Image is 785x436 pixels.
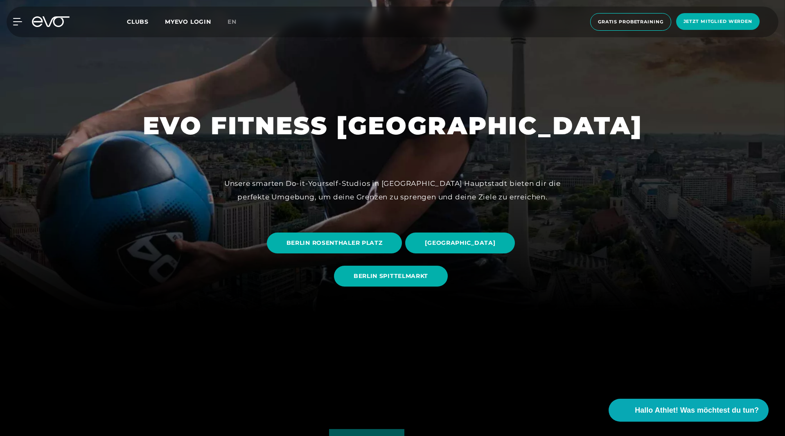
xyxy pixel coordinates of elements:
a: Clubs [127,18,165,25]
span: Clubs [127,18,149,25]
a: MYEVO LOGIN [165,18,211,25]
span: Hallo Athlet! Was möchtest du tun? [635,405,759,416]
a: Gratis Probetraining [588,13,674,31]
span: BERLIN SPITTELMARKT [354,272,428,280]
a: Jetzt Mitglied werden [674,13,762,31]
h1: EVO FITNESS [GEOGRAPHIC_DATA] [143,110,643,142]
span: Jetzt Mitglied werden [683,18,752,25]
a: en [228,17,246,27]
span: en [228,18,237,25]
a: BERLIN SPITTELMARKT [334,260,451,293]
a: BERLIN ROSENTHALER PLATZ [267,226,406,260]
a: [GEOGRAPHIC_DATA] [405,226,518,260]
span: BERLIN ROSENTHALER PLATZ [286,239,383,247]
button: Hallo Athlet! Was möchtest du tun? [609,399,769,422]
span: Gratis Probetraining [598,18,663,25]
span: [GEOGRAPHIC_DATA] [425,239,495,247]
div: Unsere smarten Do-it-Yourself-Studios in [GEOGRAPHIC_DATA] Hauptstadt bieten dir die perfekte Umg... [208,177,577,203]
